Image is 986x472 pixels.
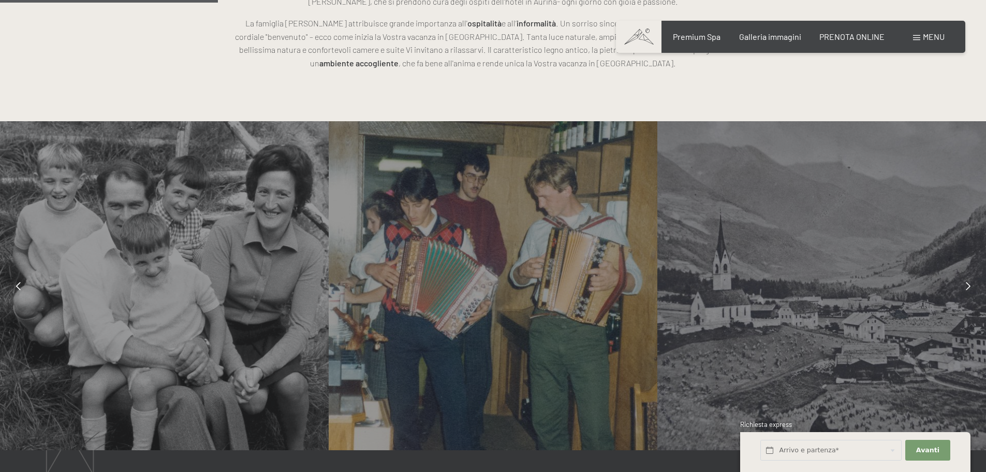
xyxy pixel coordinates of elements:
p: La famiglia [PERSON_NAME] attribuisce grande importanza all' e all’ . Un sorriso sincero, una str... [234,17,752,69]
span: Richiesta express [740,420,792,428]
button: Avanti [905,440,950,461]
strong: ospitalità [467,18,502,28]
strong: informalità [517,18,556,28]
a: PRENOTA ONLINE [819,32,885,41]
span: Avanti [916,446,939,455]
strong: ambiente accogliente [319,58,399,68]
a: Premium Spa [673,32,720,41]
a: Galleria immagini [739,32,801,41]
span: Menu [923,32,945,41]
